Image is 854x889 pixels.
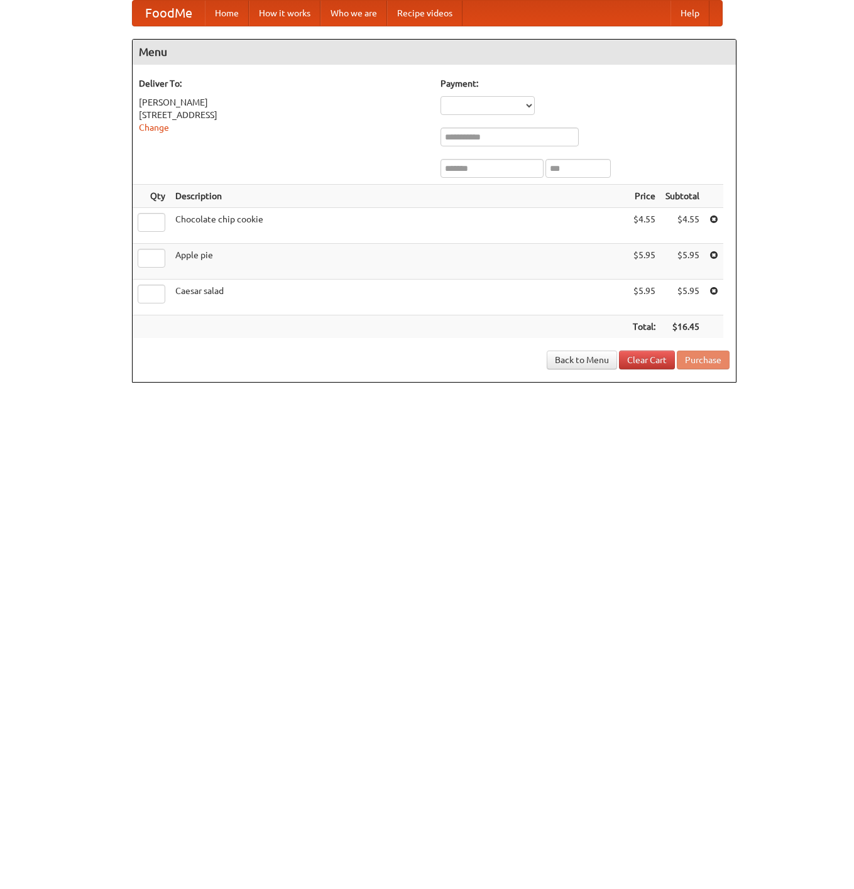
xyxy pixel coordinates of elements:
[660,280,704,315] td: $5.95
[660,208,704,244] td: $4.55
[660,185,704,208] th: Subtotal
[320,1,387,26] a: Who we are
[170,185,628,208] th: Description
[628,244,660,280] td: $5.95
[139,123,169,133] a: Change
[628,280,660,315] td: $5.95
[133,1,205,26] a: FoodMe
[628,185,660,208] th: Price
[628,315,660,339] th: Total:
[441,77,730,90] h5: Payment:
[205,1,249,26] a: Home
[170,208,628,244] td: Chocolate chip cookie
[133,185,170,208] th: Qty
[619,351,675,369] a: Clear Cart
[249,1,320,26] a: How it works
[133,40,736,65] h4: Menu
[170,280,628,315] td: Caesar salad
[139,96,428,109] div: [PERSON_NAME]
[547,351,617,369] a: Back to Menu
[677,351,730,369] button: Purchase
[660,244,704,280] td: $5.95
[660,315,704,339] th: $16.45
[139,77,428,90] h5: Deliver To:
[671,1,709,26] a: Help
[170,244,628,280] td: Apple pie
[628,208,660,244] td: $4.55
[387,1,463,26] a: Recipe videos
[139,109,428,121] div: [STREET_ADDRESS]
